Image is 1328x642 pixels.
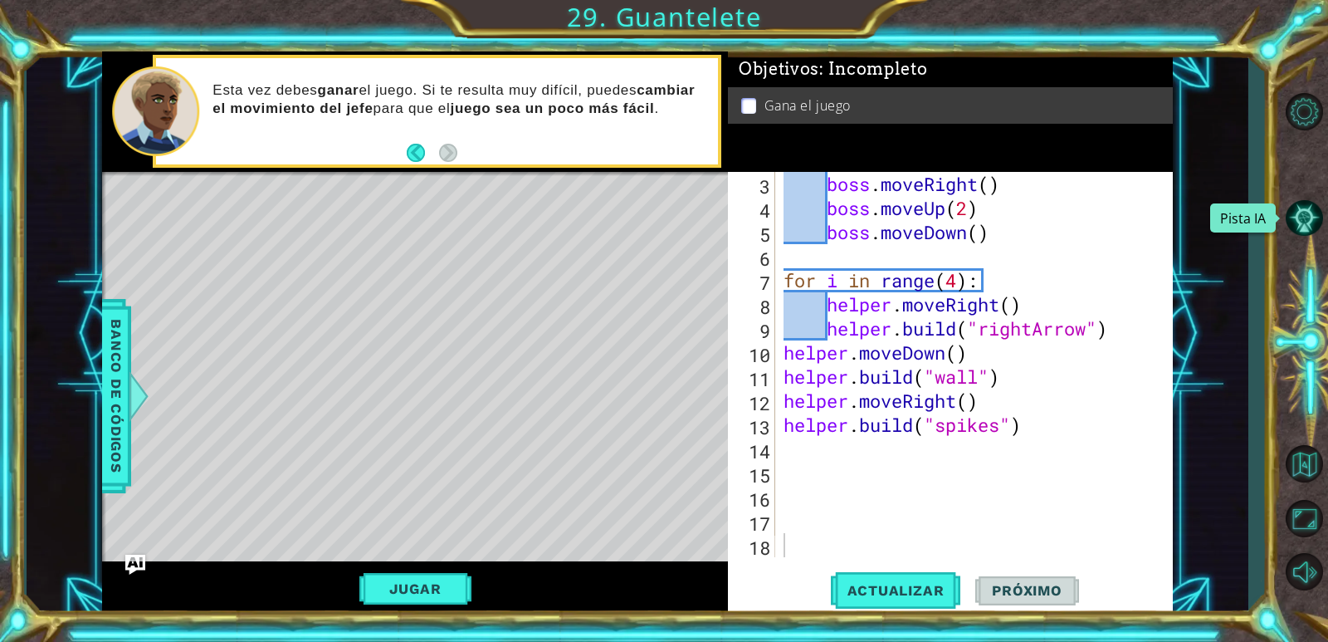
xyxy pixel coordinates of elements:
button: Back [407,144,439,162]
div: Pista IA [1210,203,1276,233]
div: 16 [731,488,775,512]
div: 8 [731,295,775,319]
button: Sonido apagado [1280,548,1328,596]
div: 4 [731,198,775,223]
div: 3 [731,174,775,198]
div: 13 [731,415,775,439]
div: 15 [731,463,775,488]
button: Maximizar navegador [1280,495,1328,543]
p: Gana el juego [764,96,851,115]
div: 10 [731,343,775,367]
span: Objetivos [739,59,928,80]
a: Volver al mapa [1280,438,1328,493]
div: 6 [731,247,775,271]
button: Jugar [359,573,471,605]
span: : Incompleto [819,59,927,79]
button: Next [439,144,457,162]
span: Actualizar [831,582,961,599]
span: Banco de códigos [103,310,129,482]
div: 7 [731,271,775,295]
span: Próximo [975,582,1078,599]
button: Próximo [975,569,1078,614]
div: 9 [731,319,775,343]
button: Ask AI [125,555,145,575]
div: 14 [731,439,775,463]
strong: cambiar el movimiento del jefe [212,82,695,116]
button: Volver al mapa [1280,440,1328,488]
button: Opciones de nivel [1280,87,1328,135]
div: 18 [731,536,775,560]
div: 17 [731,512,775,536]
div: 11 [731,367,775,391]
strong: juego sea un poco más fácil [450,100,654,116]
button: Actualizar [831,569,961,614]
p: Esta vez debes el juego. Si te resulta muy difícil, puedes para que el . [212,81,706,118]
div: 5 [731,223,775,247]
strong: ganar [318,82,359,98]
button: Pista IA [1280,194,1328,242]
div: 12 [731,391,775,415]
